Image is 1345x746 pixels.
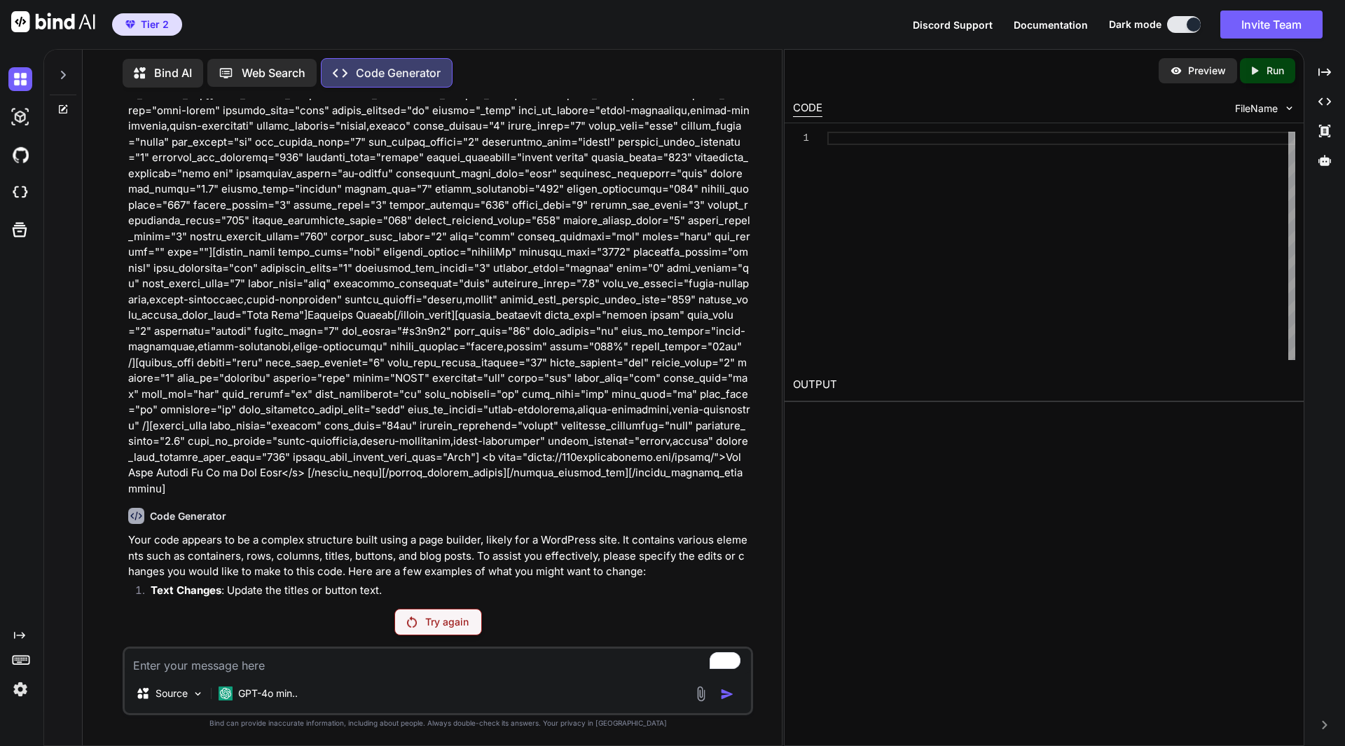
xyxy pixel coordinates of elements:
[785,368,1304,401] h2: OUTPUT
[1170,64,1182,77] img: preview
[425,615,469,629] p: Try again
[219,686,233,700] img: GPT-4o mini
[793,100,822,117] div: CODE
[154,64,192,81] p: Bind AI
[156,686,188,700] p: Source
[720,687,734,701] img: icon
[192,688,204,700] img: Pick Models
[8,105,32,129] img: darkAi-studio
[123,718,753,728] p: Bind can provide inaccurate information, including about people. Always double-check its answers....
[1235,102,1278,116] span: FileName
[150,509,226,523] h6: Code Generator
[112,13,182,36] button: premiumTier 2
[693,686,709,702] img: attachment
[125,649,751,674] textarea: To enrich screen reader interactions, please activate Accessibility in Grammarly extension settings
[141,18,169,32] span: Tier 2
[128,532,750,580] p: Your code appears to be a complex structure built using a page builder, likely for a WordPress si...
[242,64,305,81] p: Web Search
[139,583,750,602] li: : Update the titles or button text.
[356,64,441,81] p: Code Generator
[8,67,32,91] img: darkChat
[913,18,993,32] button: Discord Support
[125,20,135,29] img: premium
[238,686,298,700] p: GPT-4o min..
[8,143,32,167] img: githubDark
[8,181,32,205] img: cloudideIcon
[1109,18,1161,32] span: Dark mode
[1014,19,1088,31] span: Documentation
[151,583,221,597] strong: Text Changes
[1220,11,1323,39] button: Invite Team
[1188,64,1226,78] p: Preview
[11,11,95,32] img: Bind AI
[1267,64,1284,78] p: Run
[1283,102,1295,114] img: chevron down
[913,19,993,31] span: Discord Support
[8,677,32,701] img: settings
[793,132,809,145] div: 1
[407,616,417,628] img: Retry
[1014,18,1088,32] button: Documentation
